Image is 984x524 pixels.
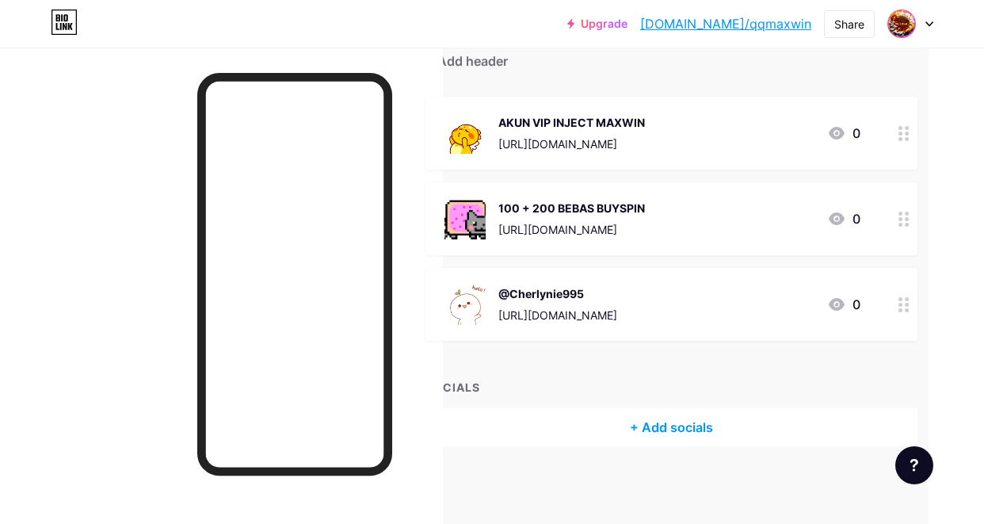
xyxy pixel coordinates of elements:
div: + Add socials [425,408,917,446]
div: SOCIALS [425,379,917,396]
div: + Add header [425,52,508,71]
a: Upgrade [567,17,627,30]
div: 100 + 200 BEBAS BUYSPIN [498,200,645,216]
div: Share [834,16,864,33]
div: AKUN VIP INJECT MAXWIN [498,114,645,131]
div: 0 [827,295,860,314]
a: [DOMAIN_NAME]/qqmaxwin [640,14,811,33]
div: [URL][DOMAIN_NAME] [498,307,617,323]
img: Cherlynie [887,9,917,39]
div: 0 [827,209,860,228]
img: @Cherlynie995 [444,284,486,325]
img: AKUN VIP INJECT MAXWIN [444,113,486,154]
img: 100 + 200 BEBAS BUYSPIN [444,198,486,239]
div: @Cherlynie995 [498,285,617,302]
div: [URL][DOMAIN_NAME] [498,136,645,152]
div: [URL][DOMAIN_NAME] [498,221,645,238]
div: 0 [827,124,860,143]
